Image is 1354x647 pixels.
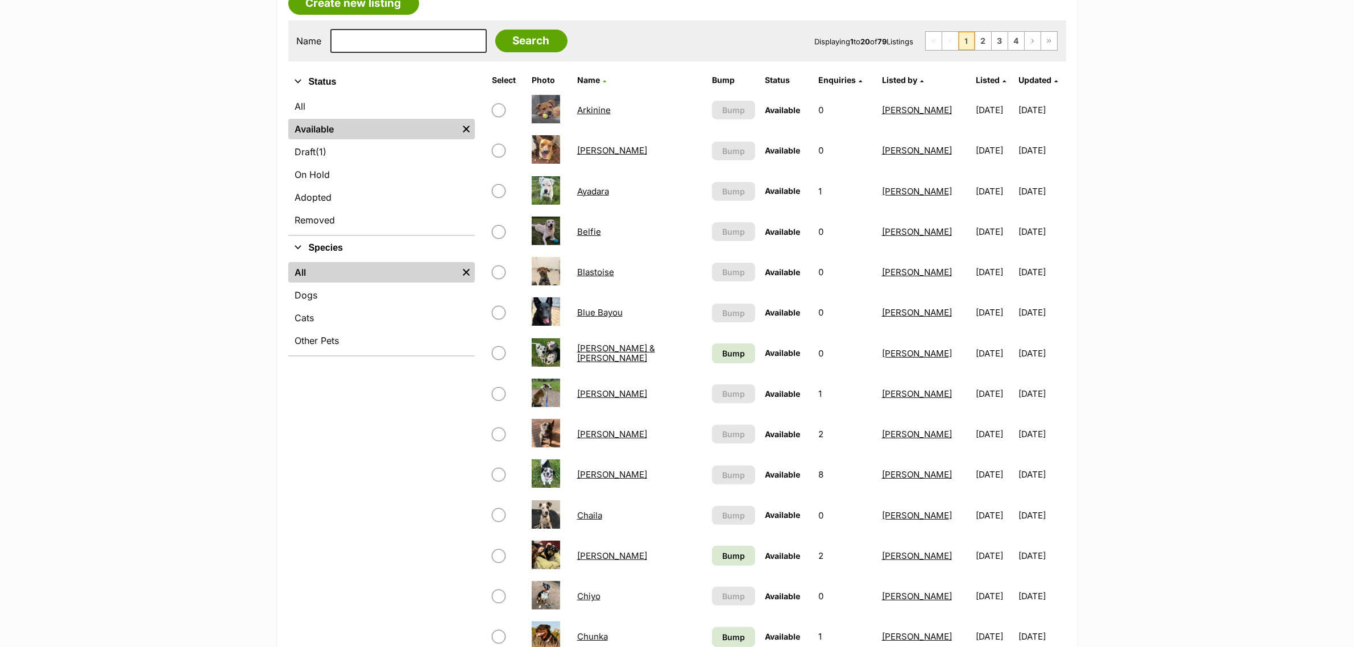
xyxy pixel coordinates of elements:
button: Bump [712,506,755,525]
span: Bump [722,469,745,481]
span: Available [765,227,801,237]
button: Bump [712,425,755,443]
a: [PERSON_NAME] & [PERSON_NAME] [577,343,655,363]
span: Updated [1018,75,1051,85]
a: [PERSON_NAME] [882,388,952,399]
span: Bump [722,266,745,278]
a: Remove filter [458,262,475,283]
a: Bump [712,343,755,363]
span: Bump [722,509,745,521]
a: Page 2 [975,32,991,50]
span: First page [926,32,942,50]
span: Bump [722,185,745,197]
td: 0 [814,293,876,332]
span: Available [765,389,801,399]
th: Photo [527,71,572,89]
a: Arkinine [577,105,611,115]
a: Remove filter [458,119,475,139]
td: [DATE] [1018,455,1065,494]
td: 0 [814,212,876,251]
a: Next page [1025,32,1041,50]
td: [DATE] [1018,293,1065,332]
td: [DATE] [971,577,1017,616]
button: Bump [712,587,755,605]
th: Bump [707,71,760,89]
td: [DATE] [971,334,1017,373]
div: Species [288,260,475,355]
td: [DATE] [1018,334,1065,373]
td: [DATE] [1018,577,1065,616]
a: All [288,96,475,117]
td: [DATE] [1018,252,1065,292]
span: Available [765,591,801,601]
a: [PERSON_NAME] [577,550,647,561]
span: translation missing: en.admin.listings.index.attributes.enquiries [818,75,856,85]
button: Bump [712,182,755,201]
span: Bump [722,631,745,643]
span: Available [765,308,801,317]
a: [PERSON_NAME] [882,429,952,439]
td: [DATE] [1018,212,1065,251]
label: Name [297,36,322,46]
td: 0 [814,496,876,535]
td: 0 [814,131,876,170]
a: Enquiries [818,75,862,85]
span: Available [765,470,801,479]
td: [DATE] [971,293,1017,332]
td: [DATE] [971,455,1017,494]
td: 8 [814,455,876,494]
span: Available [765,105,801,115]
span: Bump [722,226,745,238]
span: Bump [722,145,745,157]
a: [PERSON_NAME] [882,510,952,521]
a: Chiyo [577,591,601,602]
strong: 20 [861,37,871,46]
a: Bump [712,627,755,647]
a: [PERSON_NAME] [882,469,952,480]
a: All [288,262,458,283]
a: Bump [712,546,755,566]
nav: Pagination [925,31,1058,51]
td: [DATE] [1018,536,1065,575]
button: Species [288,240,475,255]
span: Name [577,75,600,85]
span: Available [765,429,801,439]
a: Listed [976,75,1006,85]
a: Belfie [577,226,601,237]
a: Updated [1018,75,1058,85]
td: 2 [814,536,876,575]
a: Name [577,75,606,85]
span: Page 1 [959,32,975,50]
a: [PERSON_NAME] [882,186,952,197]
button: Status [288,74,475,89]
a: [PERSON_NAME] [882,307,952,318]
td: [DATE] [971,496,1017,535]
span: Bump [722,590,745,602]
button: Bump [712,222,755,241]
a: [PERSON_NAME] [882,105,952,115]
td: 0 [814,90,876,130]
td: 1 [814,374,876,413]
span: Available [765,186,801,196]
td: [DATE] [1018,374,1065,413]
td: 1 [814,172,876,211]
button: Bump [712,384,755,403]
td: [DATE] [971,131,1017,170]
span: (1) [316,145,327,159]
span: Listed [976,75,1000,85]
a: Cats [288,308,475,328]
td: 0 [814,334,876,373]
td: [DATE] [971,90,1017,130]
span: Bump [722,104,745,116]
a: Ayadara [577,186,609,197]
span: Available [765,632,801,641]
a: [PERSON_NAME] [577,429,647,439]
span: Listed by [882,75,917,85]
button: Bump [712,263,755,281]
td: [DATE] [1018,131,1065,170]
span: Available [765,267,801,277]
td: [DATE] [1018,496,1065,535]
a: On Hold [288,164,475,185]
span: Previous page [942,32,958,50]
a: [PERSON_NAME] [882,550,952,561]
